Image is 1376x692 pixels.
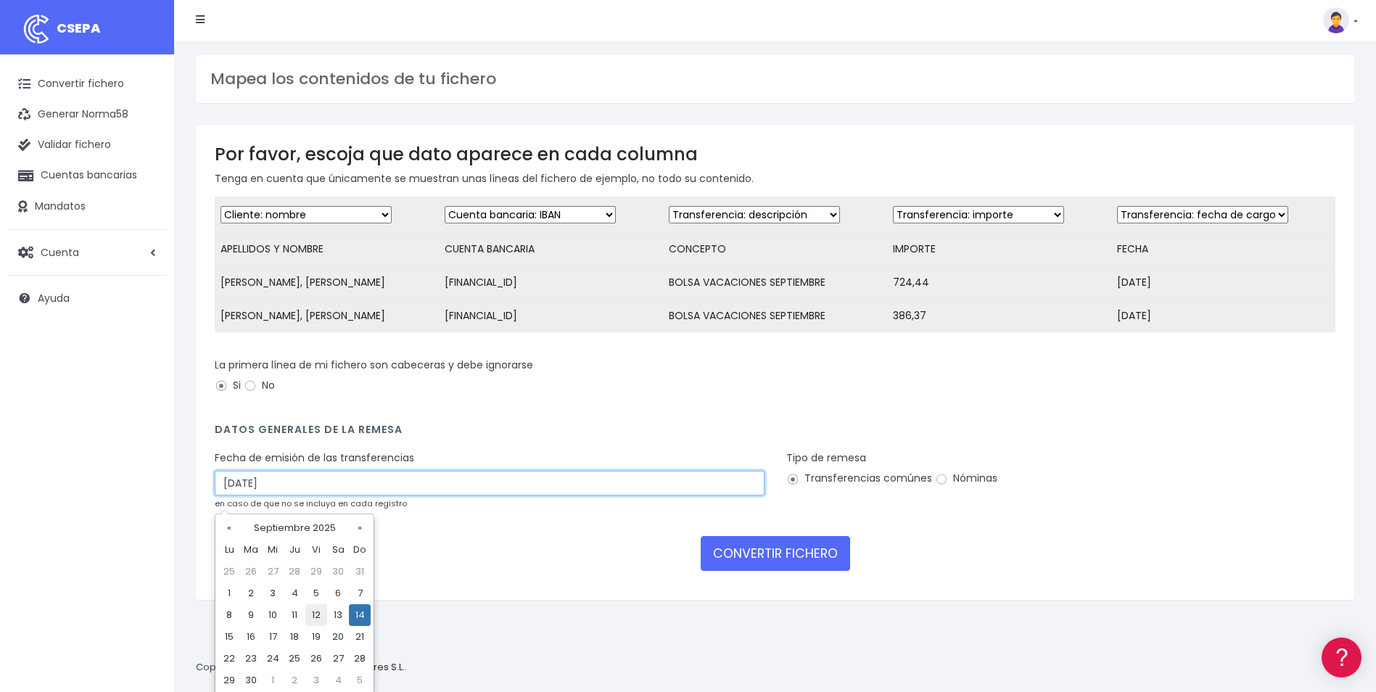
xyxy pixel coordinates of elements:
[305,670,327,691] td: 3
[240,670,262,691] td: 30
[305,604,327,626] td: 12
[439,266,663,300] td: [FINANCIAL_ID]
[215,450,414,466] label: Fecha de emisión de las transferencias
[41,244,79,259] span: Cuenta
[284,626,305,648] td: 18
[210,70,1340,88] h3: Mapea los contenidos de tu fichero
[1111,266,1335,300] td: [DATE]
[327,582,349,604] td: 6
[305,626,327,648] td: 19
[15,388,276,413] button: Contáctanos
[663,233,887,266] td: CONCEPTO
[327,626,349,648] td: 20
[15,311,276,334] a: General
[215,170,1335,186] p: Tenga en cuenta que únicamente se muestran unas líneas del fichero de ejemplo, no todo su contenido.
[349,626,371,648] td: 21
[284,582,305,604] td: 4
[262,561,284,582] td: 27
[15,123,276,146] a: Información general
[215,378,241,393] label: Si
[215,498,407,509] small: en caso de que no se incluya en cada registro
[786,471,932,486] label: Transferencias comúnes
[15,206,276,228] a: Problemas habituales
[15,348,276,362] div: Programadores
[240,648,262,670] td: 23
[305,561,327,582] td: 29
[240,517,349,539] th: Septiembre 2025
[15,184,276,206] a: Formatos
[196,660,407,675] p: Copyright © 2025 .
[305,582,327,604] td: 5
[15,228,276,251] a: Videotutoriales
[218,604,240,626] td: 8
[215,266,439,300] td: [PERSON_NAME], [PERSON_NAME]
[7,283,167,313] a: Ayuda
[284,604,305,626] td: 11
[215,233,439,266] td: APELLIDOS Y NOMBRE
[262,582,284,604] td: 3
[305,539,327,561] th: Vi
[701,536,850,571] button: CONVERTIR FICHERO
[262,539,284,561] th: Mi
[439,233,663,266] td: CUENTA BANCARIA
[7,237,167,268] a: Cuenta
[218,670,240,691] td: 29
[1111,300,1335,333] td: [DATE]
[663,266,887,300] td: BOLSA VACACIONES SEPTIEMBRE
[284,670,305,691] td: 2
[240,539,262,561] th: Ma
[7,69,167,99] a: Convertir fichero
[240,604,262,626] td: 9
[15,101,276,115] div: Información general
[7,191,167,222] a: Mandatos
[215,144,1335,165] h3: Por favor, escoja que dato aparece en cada columna
[15,371,276,393] a: API
[262,626,284,648] td: 17
[15,288,276,302] div: Facturación
[349,517,371,539] th: »
[887,233,1111,266] td: IMPORTE
[57,19,101,37] span: CSEPA
[218,582,240,604] td: 1
[240,561,262,582] td: 26
[215,300,439,333] td: [PERSON_NAME], [PERSON_NAME]
[786,450,866,466] label: Tipo de remesa
[15,160,276,174] div: Convertir ficheros
[218,517,240,539] th: «
[887,300,1111,333] td: 386,37
[215,358,533,373] label: La primera línea de mi fichero son cabeceras y debe ignorarse
[218,626,240,648] td: 15
[349,648,371,670] td: 28
[935,471,997,486] label: Nóminas
[284,648,305,670] td: 25
[18,11,54,47] img: logo
[38,291,70,305] span: Ayuda
[240,626,262,648] td: 16
[284,561,305,582] td: 28
[244,378,275,393] label: No
[240,582,262,604] td: 2
[15,251,276,273] a: Perfiles de empresas
[262,648,284,670] td: 24
[262,670,284,691] td: 1
[327,561,349,582] td: 30
[305,648,327,670] td: 26
[327,648,349,670] td: 27
[199,418,279,432] a: POWERED BY ENCHANT
[7,130,167,160] a: Validar fichero
[327,539,349,561] th: Sa
[327,670,349,691] td: 4
[284,539,305,561] th: Ju
[349,582,371,604] td: 7
[349,604,371,626] td: 14
[349,561,371,582] td: 31
[262,604,284,626] td: 10
[7,160,167,191] a: Cuentas bancarias
[1111,233,1335,266] td: FECHA
[218,648,240,670] td: 22
[7,99,167,130] a: Generar Norma58
[215,424,1335,443] h4: Datos generales de la remesa
[887,266,1111,300] td: 724,44
[327,604,349,626] td: 13
[218,561,240,582] td: 25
